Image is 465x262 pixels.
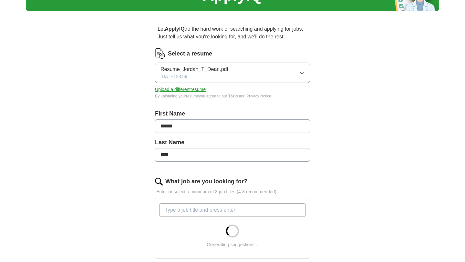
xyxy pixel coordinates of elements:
span: Resume_Jordan_T_Dean.pdf [160,65,228,73]
label: Last Name [155,138,310,147]
label: First Name [155,109,310,118]
a: T&Cs [228,94,238,98]
img: search.png [155,178,163,186]
div: By uploading your resume you agree to our and . [155,93,310,99]
label: What job are you looking for? [165,177,247,186]
img: CV Icon [155,48,165,59]
button: Resume_Jordan_T_Dean.pdf[DATE] 23:59 [155,63,310,83]
span: [DATE] 23:59 [160,73,187,80]
p: Let do the hard work of searching and applying for jobs. Just tell us what you're looking for, an... [155,23,310,43]
p: Enter or select a minimum of 3 job titles (4-8 recommended) [155,188,310,195]
div: Generating suggestions... [207,241,258,248]
a: Privacy Notice [246,94,271,98]
button: Upload a differentresume [155,86,206,93]
strong: ApplyIQ [165,26,184,32]
input: Type a job title and press enter [159,203,306,217]
label: Select a resume [168,49,212,58]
